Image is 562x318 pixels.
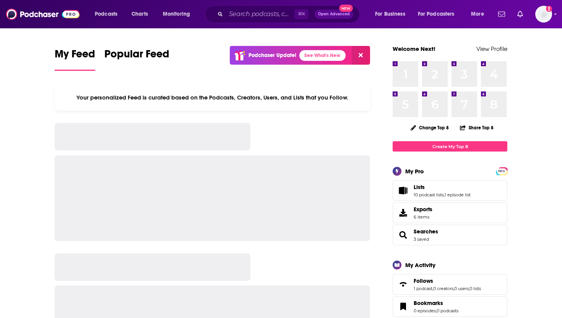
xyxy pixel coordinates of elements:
a: Lists [414,184,471,191]
a: Bookmarks [395,301,411,312]
span: New [339,5,353,12]
button: open menu [370,8,415,20]
a: 0 lists [469,286,481,291]
div: My Activity [405,261,435,269]
button: open menu [158,8,200,20]
a: My Feed [55,47,95,71]
a: PRO [497,168,506,174]
a: 10 podcast lists [414,192,444,197]
a: Exports [393,202,507,223]
span: Exports [395,207,411,218]
span: ⌘ K [294,9,309,19]
span: Follows [393,274,507,295]
img: User Profile [535,6,552,23]
span: Searches [393,225,507,245]
span: Logged in as systemsteam [535,6,552,23]
span: Popular Feed [104,47,169,65]
a: 1 podcast [414,286,432,291]
span: , [436,308,437,313]
span: Podcasts [95,9,117,20]
a: 0 users [454,286,469,291]
a: Bookmarks [414,300,458,307]
a: 1 episode list [445,192,471,197]
a: Follows [395,279,411,290]
p: Podchaser Update! [249,52,296,59]
input: Search podcasts, credits, & more... [226,8,294,20]
a: Create My Top 8 [393,141,507,152]
span: Lists [414,184,425,191]
span: Charts [132,9,148,20]
svg: Add a profile image [546,6,552,12]
span: 6 items [414,214,432,220]
span: Exports [414,206,432,213]
span: , [469,286,469,291]
a: 3 saved [414,236,429,242]
span: More [471,9,484,20]
button: Show profile menu [535,6,552,23]
a: Charts [127,8,153,20]
span: For Business [375,9,405,20]
button: open menu [413,8,466,20]
a: Searches [414,228,438,235]
span: My Feed [55,47,95,65]
span: Open Advanced [318,12,350,16]
div: Your personalized Feed is curated based on the Podcasts, Creators, Users, and Lists that you Follow. [55,85,370,111]
span: Monitoring [163,9,190,20]
a: Popular Feed [104,47,169,71]
img: Podchaser - Follow, Share and Rate Podcasts [6,7,80,21]
a: See What's New [299,50,346,61]
button: open menu [89,8,127,20]
a: Follows [414,277,481,284]
a: Searches [395,230,411,240]
button: Open AdvancedNew [315,10,353,19]
span: Follows [414,277,433,284]
span: Bookmarks [414,300,443,307]
button: Change Top 8 [406,123,453,132]
button: open menu [466,8,494,20]
a: Show notifications dropdown [514,8,526,21]
span: Lists [393,180,507,201]
a: 0 creators [433,286,453,291]
div: Search podcasts, credits, & more... [212,5,367,23]
a: 0 episodes [414,308,436,313]
div: My Pro [405,168,424,175]
a: 0 podcasts [437,308,458,313]
a: View Profile [476,45,507,52]
span: Bookmarks [393,296,507,317]
span: , [444,192,445,197]
span: For Podcasters [418,9,455,20]
button: Share Top 8 [460,120,494,135]
a: Lists [395,185,411,196]
a: Welcome Next! [393,45,435,52]
a: Show notifications dropdown [495,8,508,21]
